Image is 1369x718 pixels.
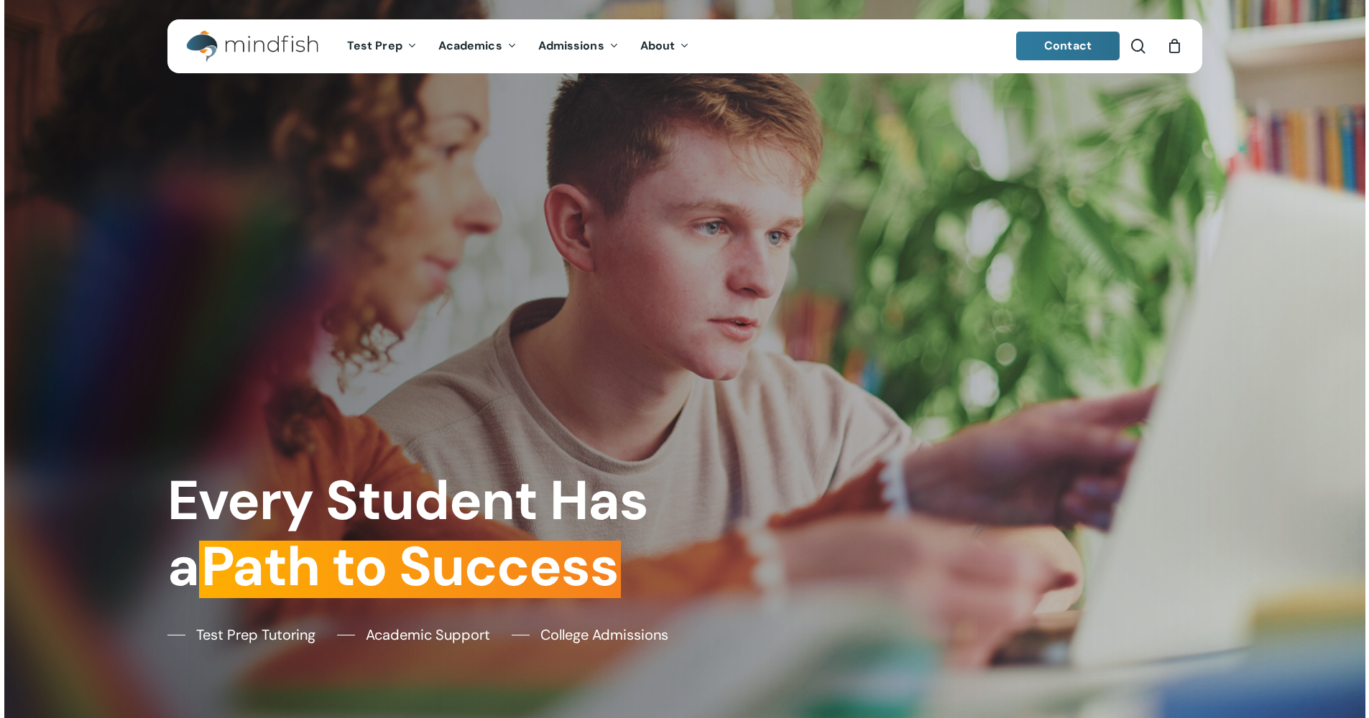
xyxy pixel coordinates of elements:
[1044,38,1092,53] span: Contact
[512,624,668,645] a: College Admissions
[428,40,527,52] a: Academics
[196,624,315,645] span: Test Prep Tutoring
[438,38,502,53] span: Academics
[630,40,701,52] a: About
[167,468,674,600] h1: Every Student Has a
[1016,32,1120,60] a: Contact
[538,38,604,53] span: Admissions
[347,38,402,53] span: Test Prep
[199,531,621,602] em: Path to Success
[366,624,490,645] span: Academic Support
[337,624,490,645] a: Academic Support
[167,19,1202,73] header: Main Menu
[336,19,700,73] nav: Main Menu
[540,624,668,645] span: College Admissions
[336,40,428,52] a: Test Prep
[527,40,630,52] a: Admissions
[640,38,676,53] span: About
[167,624,315,645] a: Test Prep Tutoring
